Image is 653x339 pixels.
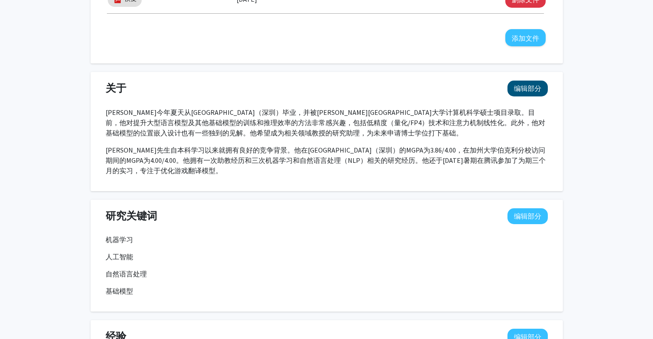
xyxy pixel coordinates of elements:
button: 编辑研究关键词 [507,208,548,224]
button: 编辑关于 [507,81,548,96]
font: 关于 [106,81,126,95]
font: 研究关键词 [106,209,157,222]
font: 编辑部分 [514,84,541,93]
font: [PERSON_NAME]先生自本科学习以来就拥有良好的竞争背景。他在[GEOGRAPHIC_DATA]（深圳）的MGPA为3.86/4.00，在加州大学伯克利分校访问期间的MGPA为4.00/... [106,146,546,175]
font: 编辑部分 [514,212,541,220]
font: 自然语言处理 [106,270,147,278]
font: 添加文件 [512,34,539,42]
font: 机器学习 [106,235,133,244]
font: 人工智能 [106,252,133,261]
iframe: 聊天 [6,300,36,333]
font: [PERSON_NAME]今年夏天从[GEOGRAPHIC_DATA]（深圳）毕业，并被[PERSON_NAME][GEOGRAPHIC_DATA]大学计算机科学硕士项目录取。目前，他对提升大型... [106,108,545,137]
button: 添加文件 [505,29,546,46]
font: 基础模型 [106,287,133,295]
